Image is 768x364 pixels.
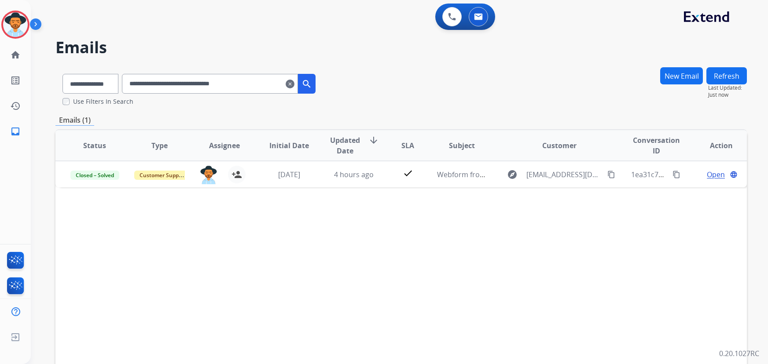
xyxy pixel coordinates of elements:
[334,170,374,179] span: 4 hours ago
[631,135,681,156] span: Conversation ID
[269,140,309,151] span: Initial Date
[301,79,312,89] mat-icon: search
[55,39,747,56] h2: Emails
[368,135,379,146] mat-icon: arrow_downward
[200,166,217,184] img: agent-avatar
[134,171,191,180] span: Customer Support
[607,171,615,178] mat-icon: content_copy
[3,12,28,37] img: avatar
[286,79,294,89] mat-icon: clear
[660,67,703,84] button: New Email
[10,50,21,60] mat-icon: home
[403,168,413,178] mat-icon: check
[526,169,603,180] span: [EMAIL_ADDRESS][DOMAIN_NAME]
[401,140,414,151] span: SLA
[83,140,106,151] span: Status
[631,170,765,179] span: 1ea31c74-3c85-4e27-9c0a-f601bd02da84
[10,101,21,111] mat-icon: history
[10,126,21,137] mat-icon: inbox
[329,135,361,156] span: Updated Date
[719,348,759,359] p: 0.20.1027RC
[672,171,680,178] mat-icon: content_copy
[278,170,300,179] span: [DATE]
[70,171,119,180] span: Closed – Solved
[449,140,475,151] span: Subject
[708,91,747,98] span: Just now
[232,169,242,180] mat-icon: person_add
[730,171,738,178] mat-icon: language
[707,169,725,180] span: Open
[151,140,168,151] span: Type
[542,140,577,151] span: Customer
[437,170,636,179] span: Webform from [EMAIL_ADDRESS][DOMAIN_NAME] on [DATE]
[706,67,747,84] button: Refresh
[73,97,133,106] label: Use Filters In Search
[209,140,240,151] span: Assignee
[507,169,518,180] mat-icon: explore
[10,75,21,86] mat-icon: list_alt
[708,84,747,91] span: Last Updated:
[55,115,94,126] p: Emails (1)
[682,130,747,161] th: Action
